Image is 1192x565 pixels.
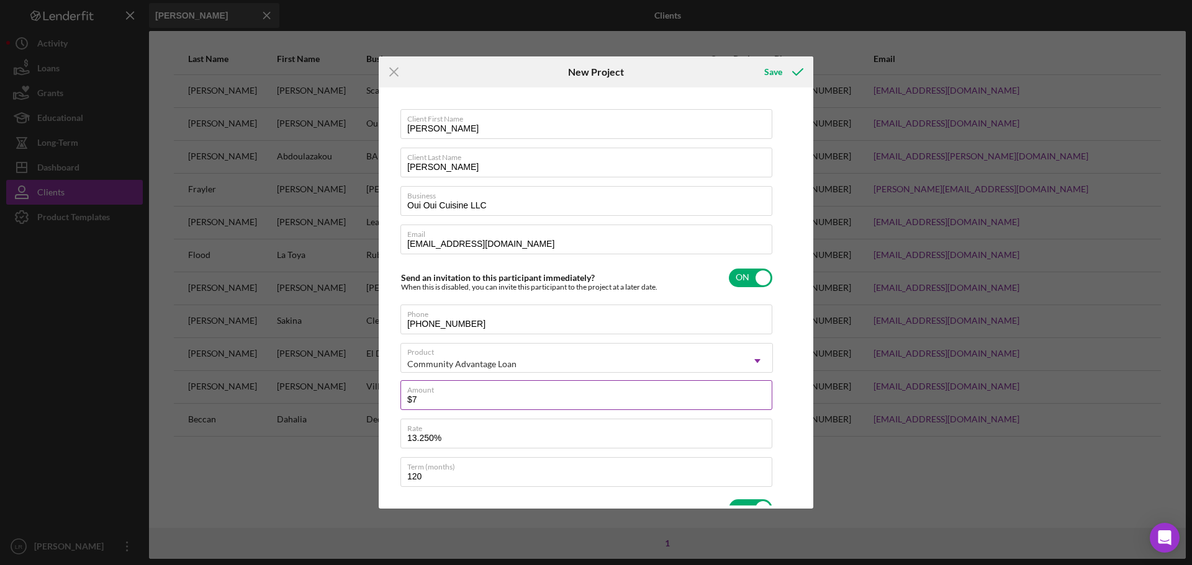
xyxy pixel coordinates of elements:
[1150,523,1180,553] div: Open Intercom Messenger
[401,272,595,283] label: Send an invitation to this participant immediately?
[401,503,487,514] label: Weekly Status Update
[407,225,772,239] label: Email
[407,305,772,319] label: Phone
[407,187,772,200] label: Business
[752,60,813,84] button: Save
[407,419,772,433] label: Rate
[407,110,772,123] label: Client First Name
[407,359,517,369] div: Community Advantage Loan
[401,283,657,291] div: When this is disabled, you can invite this participant to the project at a later date.
[407,458,772,471] label: Term (months)
[764,60,782,84] div: Save
[407,381,772,394] label: Amount
[407,148,772,162] label: Client Last Name
[568,66,624,78] h6: New Project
